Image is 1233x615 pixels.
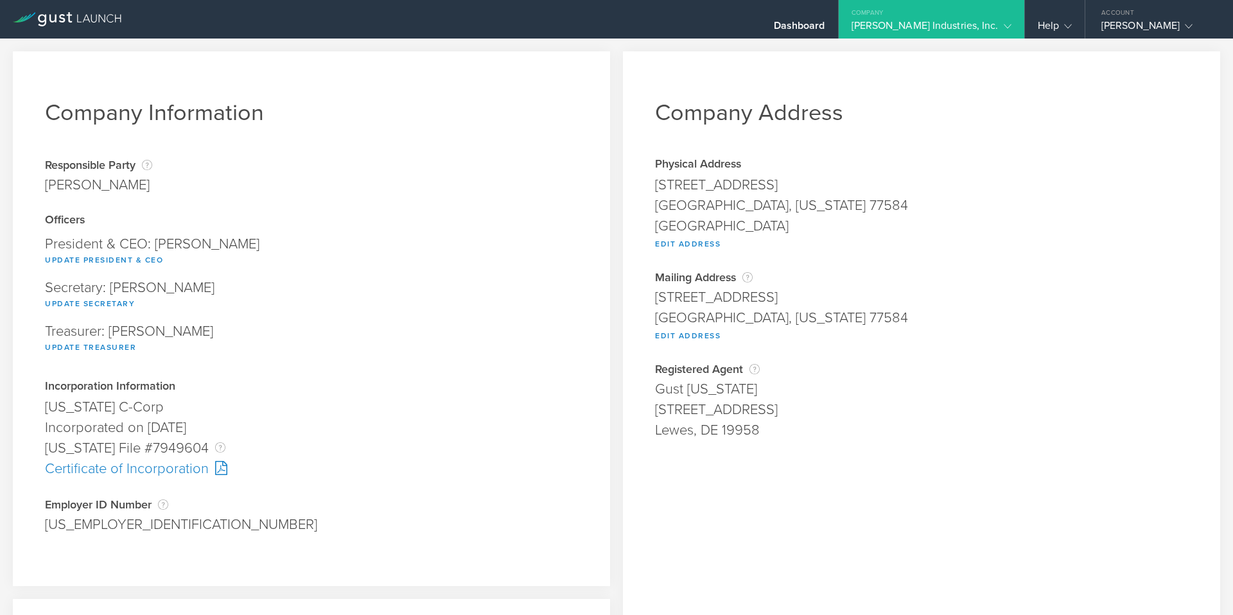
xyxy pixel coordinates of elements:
iframe: Chat Widget [1169,553,1233,615]
div: Officers [45,214,578,227]
h1: Company Address [655,99,1188,126]
div: [STREET_ADDRESS] [655,175,1188,195]
div: Gust [US_STATE] [655,379,1188,399]
div: [PERSON_NAME] [1101,19,1211,39]
div: Registered Agent [655,363,1188,376]
div: [US_STATE] C-Corp [45,397,578,417]
div: Mailing Address [655,271,1188,284]
div: [GEOGRAPHIC_DATA], [US_STATE] 77584 [655,195,1188,216]
div: Responsible Party [45,159,152,171]
button: Edit Address [655,328,721,343]
div: Treasurer: [PERSON_NAME] [45,318,578,361]
div: [STREET_ADDRESS] [655,287,1188,307]
div: Help [1038,19,1072,39]
button: Update President & CEO [45,252,163,268]
div: Certificate of Incorporation [45,458,578,479]
div: Lewes, DE 19958 [655,420,1188,440]
button: Update Secretary [45,296,135,311]
div: [US_STATE] File #7949604 [45,438,578,458]
div: Physical Address [655,159,1188,171]
div: Secretary: [PERSON_NAME] [45,274,578,318]
div: [GEOGRAPHIC_DATA] [655,216,1188,236]
div: Employer ID Number [45,498,578,511]
button: Edit Address [655,236,721,252]
div: Incorporated on [DATE] [45,417,578,438]
div: [GEOGRAPHIC_DATA], [US_STATE] 77584 [655,307,1188,328]
div: Dashboard [774,19,825,39]
h1: Company Information [45,99,578,126]
div: [US_EMPLOYER_IDENTIFICATION_NUMBER] [45,514,578,535]
div: [STREET_ADDRESS] [655,399,1188,420]
div: [PERSON_NAME] Industries, Inc. [852,19,1011,39]
button: Update Treasurer [45,340,136,355]
div: [PERSON_NAME] [45,175,152,195]
div: President & CEO: [PERSON_NAME] [45,230,578,274]
div: Incorporation Information [45,381,578,394]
